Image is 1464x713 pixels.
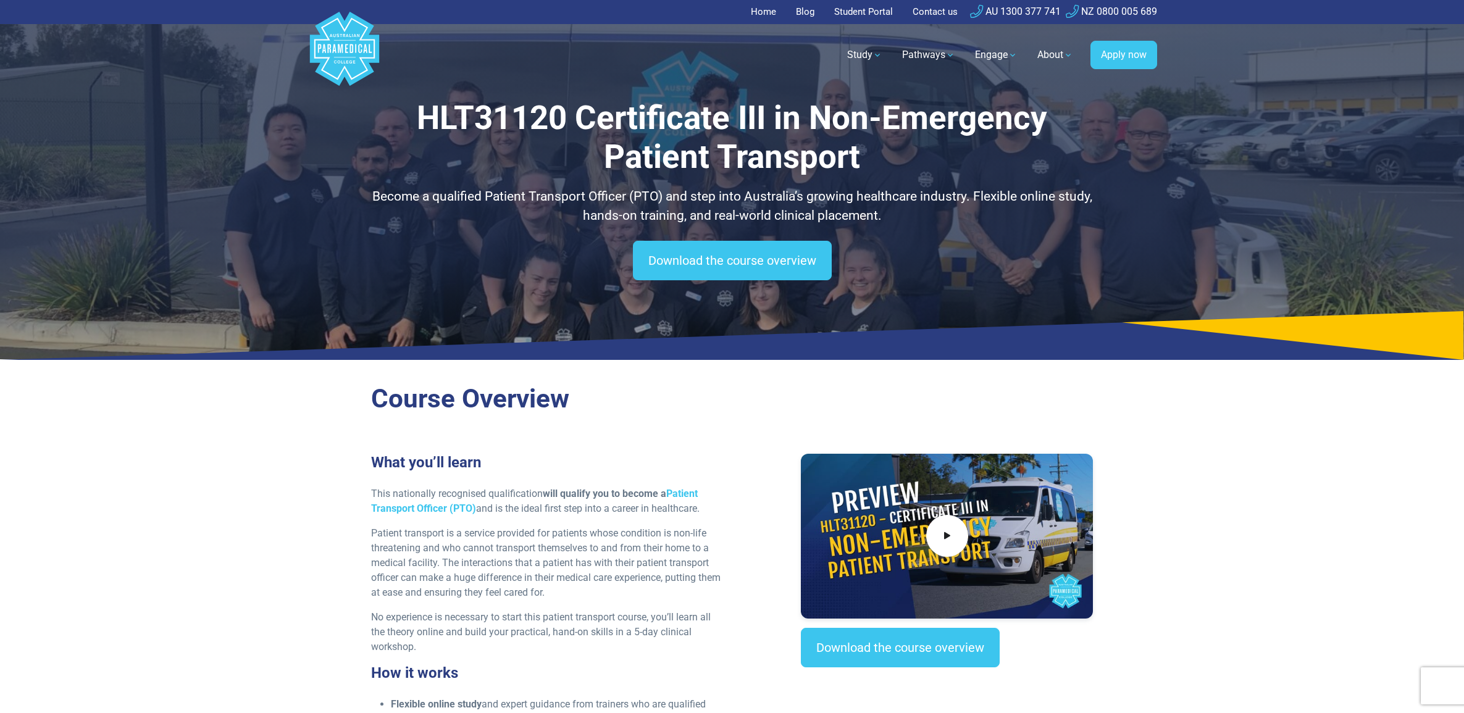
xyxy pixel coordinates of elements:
a: Engage [968,38,1025,72]
a: Apply now [1090,41,1157,69]
p: No experience is necessary to start this patient transport course, you’ll learn all the theory on... [371,610,725,654]
h2: Course Overview [371,383,1094,415]
a: Australian Paramedical College [307,24,382,86]
a: Study [840,38,890,72]
h3: How it works [371,664,725,682]
a: Pathways [895,38,963,72]
a: About [1030,38,1081,72]
strong: Flexible online study [391,698,482,710]
p: Become a qualified Patient Transport Officer (PTO) and step into Australia’s growing healthcare i... [371,187,1094,226]
a: NZ 0800 005 689 [1066,6,1157,17]
p: Patient transport is a service provided for patients whose condition is non-life threatening and ... [371,526,725,600]
a: Download the course overview [633,241,832,280]
a: Patient Transport Officer (PTO) [371,488,698,514]
strong: will qualify you to become a [371,488,698,514]
p: This nationally recognised qualification and is the ideal first step into a career in healthcare. [371,486,725,516]
h1: HLT31120 Certificate III in Non-Emergency Patient Transport [371,99,1094,177]
a: Download the course overview [801,628,1000,667]
h3: What you’ll learn [371,454,725,472]
a: AU 1300 377 741 [970,6,1061,17]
